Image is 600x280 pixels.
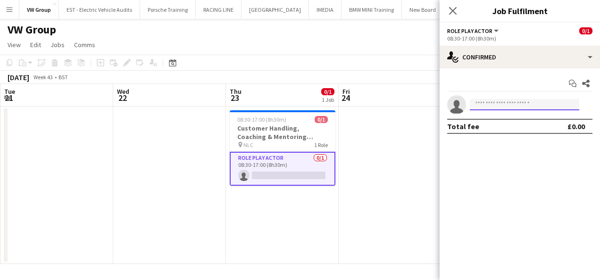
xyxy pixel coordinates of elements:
div: 08:30-17:00 (8h30m) [447,35,592,42]
app-card-role: Role Play Actor0/108:30-17:00 (8h30m) [230,152,335,186]
span: 08:30-17:00 (8h30m) [237,116,286,123]
button: BMW MINI Training [342,0,402,19]
span: Wed [117,87,129,96]
button: Porsche Training [140,0,196,19]
span: 0/1 [579,27,592,34]
button: [GEOGRAPHIC_DATA] [242,0,309,19]
a: View [4,39,25,51]
h3: Customer Handling, Coaching & Mentoring Course Code: GTMA0523F.01 [230,124,335,141]
span: Edit [30,41,41,49]
span: 1 Role [314,141,328,148]
span: Role Play Actor [447,27,492,34]
button: RACING LINE [196,0,242,19]
div: £0.00 [567,122,585,131]
span: View [8,41,21,49]
span: Week 43 [31,74,55,81]
button: IMEDIA [309,0,342,19]
div: Total fee [447,122,479,131]
a: Edit [26,39,45,51]
a: Comms [70,39,99,51]
button: Role Play Actor [447,27,500,34]
span: Jobs [50,41,65,49]
span: NLC [243,141,253,148]
h3: Job Fulfilment [440,5,600,17]
div: 1 Job [322,96,334,103]
button: VW Group [19,0,59,19]
span: 21 [3,92,15,103]
span: 23 [228,92,242,103]
span: Thu [230,87,242,96]
app-job-card: 08:30-17:00 (8h30m)0/1Customer Handling, Coaching & Mentoring Course Code: GTMA0523F.01 NLC1 Role... [230,110,335,186]
span: Fri [342,87,350,96]
button: New Board [402,0,444,19]
div: BST [58,74,68,81]
span: 22 [116,92,129,103]
a: Jobs [47,39,68,51]
span: 0/1 [315,116,328,123]
button: EST - Electric Vehicle Audits [59,0,140,19]
span: 0/1 [321,88,334,95]
span: Comms [74,41,95,49]
span: 24 [341,92,350,103]
h1: VW Group [8,23,56,37]
div: Confirmed [440,46,600,68]
span: Tue [4,87,15,96]
div: [DATE] [8,73,29,82]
